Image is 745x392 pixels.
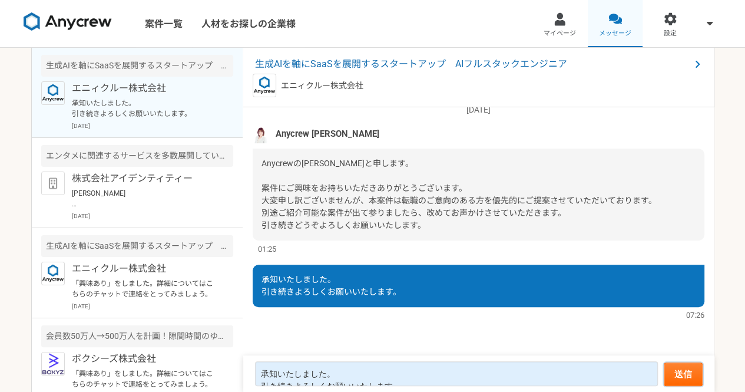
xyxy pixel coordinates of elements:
[72,188,217,209] p: [PERSON_NAME] お世話になります。 株式会社アイデンティティー、テクフリカウンセラーでございます。 早速のご回答、誠にありがとうございます。 担当カウンセラーからのご連絡をお待ちいた...
[72,121,233,130] p: [DATE]
[41,81,65,105] img: logo_text_blue_01.png
[72,98,217,119] p: 承知いたしました。 引き続きよろしくお願いいたします。
[72,352,217,366] p: ボクシーズ株式会社
[253,126,270,143] img: %E5%90%8D%E7%A7%B0%E6%9C%AA%E8%A8%AD%E5%AE%9A%E3%81%AE%E3%83%87%E3%82%B6%E3%82%A4%E3%83%B3__3_.png
[258,243,276,255] span: 01:25
[255,57,690,71] span: 生成AIを軸にSaaSを展開するスタートアップ AIフルスタックエンジニア
[72,302,233,311] p: [DATE]
[72,172,217,186] p: 株式会社アイデンティティー
[686,309,704,321] span: 07:26
[72,212,233,220] p: [DATE]
[41,262,65,285] img: logo_text_blue_01.png
[41,235,233,257] div: 生成AIを軸にSaaSを展開するスタートアップ エンジニア（Django）
[261,159,657,230] span: Anycrewの[PERSON_NAME]と申します。 案件にご興味をお持ちいただきありがとうございます。 大変申し訳ございませんが、本案件は転職のご意向のある方を優先的にご提案させていただいて...
[41,352,65,375] img: logo_t_p__Small_.jpg
[41,55,233,77] div: 生成AIを軸にSaaSを展開するスタートアップ AIフルスタックエンジニア
[41,325,233,347] div: 会員数50万人→500万人を計画！隙間時間のゆっくり稼働！[GEOGRAPHIC_DATA]を募集！
[72,278,217,299] p: 「興味あり」をしました。詳細についてはこちらのチャットで連絡をとってみましょう。
[261,275,401,297] span: 承知いたしました。 引き続きよろしくお願いいたします。
[72,368,217,390] p: 「興味あり」をしました。詳細についてはこちらのチャットで連絡をとってみましょう。
[276,127,379,140] span: Anycrew [PERSON_NAME]
[253,74,276,97] img: logo_text_blue_01.png
[664,29,677,38] span: 設定
[544,29,576,38] span: マイページ
[599,29,631,38] span: メッセージ
[41,172,65,195] img: default_org_logo-42cde973f59100197ec2c8e796e4974ac8490bb5b08a0eb061ff975e4574aa76.png
[72,262,217,276] p: エニィクルー株式会社
[664,363,703,386] button: 送信
[24,12,112,31] img: 8DqYSo04kwAAAAASUVORK5CYII=
[281,80,363,92] p: エニィクルー株式会社
[72,81,217,95] p: エニィクルー株式会社
[253,104,704,116] p: [DATE]
[41,145,233,167] div: エンタメに関連するサービスを多数展開している企業でのフロントエンド開発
